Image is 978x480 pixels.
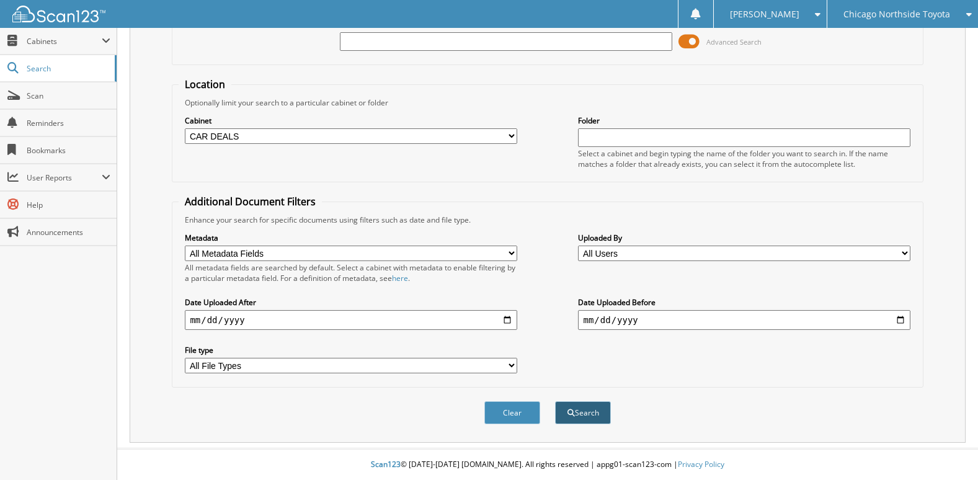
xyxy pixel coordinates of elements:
[27,118,110,128] span: Reminders
[578,115,910,126] label: Folder
[185,262,517,283] div: All metadata fields are searched by default. Select a cabinet with metadata to enable filtering b...
[484,401,540,424] button: Clear
[555,401,611,424] button: Search
[185,310,517,330] input: start
[179,78,231,91] legend: Location
[185,297,517,308] label: Date Uploaded After
[578,148,910,169] div: Select a cabinet and begin typing the name of the folder you want to search in. If the name match...
[706,37,762,47] span: Advanced Search
[678,459,724,469] a: Privacy Policy
[179,195,322,208] legend: Additional Document Filters
[185,345,517,355] label: File type
[179,215,916,225] div: Enhance your search for specific documents using filters such as date and file type.
[578,310,910,330] input: end
[392,273,408,283] a: here
[185,233,517,243] label: Metadata
[27,227,110,238] span: Announcements
[27,145,110,156] span: Bookmarks
[27,172,102,183] span: User Reports
[27,200,110,210] span: Help
[730,11,799,18] span: [PERSON_NAME]
[27,36,102,47] span: Cabinets
[27,91,110,101] span: Scan
[843,11,950,18] span: Chicago Northside Toyota
[916,420,978,480] iframe: Chat Widget
[27,63,109,74] span: Search
[578,233,910,243] label: Uploaded By
[185,115,517,126] label: Cabinet
[12,6,105,22] img: scan123-logo-white.svg
[371,459,401,469] span: Scan123
[117,450,978,480] div: © [DATE]-[DATE] [DOMAIN_NAME]. All rights reserved | appg01-scan123-com |
[578,297,910,308] label: Date Uploaded Before
[179,97,916,108] div: Optionally limit your search to a particular cabinet or folder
